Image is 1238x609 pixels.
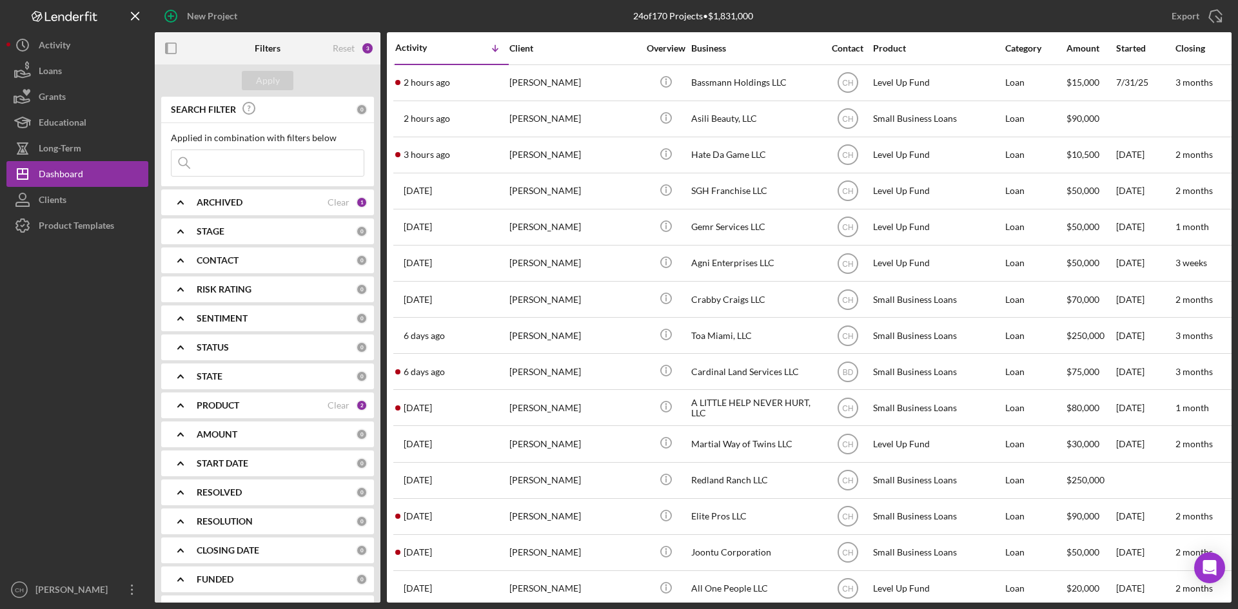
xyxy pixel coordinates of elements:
div: Crabby Craigs LLC [691,282,820,316]
div: $15,000 [1066,66,1115,100]
div: Level Up Fund [873,246,1002,280]
div: [DATE] [1116,391,1174,425]
button: Apply [242,71,293,90]
div: 0 [356,284,368,295]
div: Loan [1005,572,1065,606]
div: Level Up Fund [873,572,1002,606]
div: Apply [256,71,280,90]
text: BD [842,367,853,376]
b: RESOLUTION [197,516,253,527]
div: [DATE] [1116,318,1174,353]
text: CH [15,586,24,594]
time: 2025-08-10 11:35 [404,295,432,305]
div: [DATE] [1116,282,1174,316]
time: 3 weeks [1175,257,1207,268]
time: 3 months [1175,366,1213,377]
div: [PERSON_NAME] [509,427,638,461]
b: STATUS [197,342,229,353]
div: 0 [356,255,368,266]
div: Export [1172,3,1199,29]
div: Loan [1005,174,1065,208]
div: [DATE] [1116,246,1174,280]
div: [PERSON_NAME] [509,102,638,136]
time: 2025-07-24 01:24 [404,547,432,557]
time: 2025-08-15 16:36 [404,150,450,160]
div: [PERSON_NAME] [509,354,638,389]
button: Educational [6,110,148,135]
div: 7/31/25 [1116,66,1174,100]
div: Loan [1005,318,1065,353]
div: Activity [39,32,70,61]
div: $250,000 [1066,463,1115,498]
div: All One People LLC [691,572,820,606]
time: 2 months [1175,185,1213,196]
div: [DATE] [1116,138,1174,172]
div: New Project [187,3,237,29]
div: Small Business Loans [873,499,1002,534]
time: 3 months [1175,77,1213,88]
b: SENTIMENT [197,313,248,324]
time: 2025-08-15 16:59 [404,113,450,124]
div: Category [1005,43,1065,53]
div: Overview [642,43,690,53]
div: 0 [356,371,368,382]
div: Clients [39,187,66,216]
text: CH [842,259,853,268]
time: 2025-08-06 20:25 [404,403,432,413]
div: [PERSON_NAME] [32,577,116,606]
div: 1 [356,197,368,208]
div: Loan [1005,246,1065,280]
button: Product Templates [6,213,148,238]
div: Loan [1005,102,1065,136]
div: $20,000 [1066,572,1115,606]
div: [DATE] [1116,354,1174,389]
button: Long-Term [6,135,148,161]
div: Loan [1005,536,1065,570]
text: CH [842,548,853,557]
time: 2025-08-14 15:15 [404,186,432,196]
div: Activity [395,43,452,53]
div: Small Business Loans [873,282,1002,316]
div: 0 [356,342,368,353]
div: $50,000 [1066,174,1115,208]
div: [PERSON_NAME] [509,463,638,498]
div: [DATE] [1116,572,1174,606]
div: Gemr Services LLC [691,210,820,244]
div: 0 [356,226,368,237]
div: Clear [328,197,349,208]
b: Filters [255,43,280,53]
b: FUNDED [197,574,233,585]
div: [PERSON_NAME] [509,246,638,280]
a: Dashboard [6,161,148,187]
button: Loans [6,58,148,84]
div: Small Business Loans [873,463,1002,498]
button: Activity [6,32,148,58]
text: CH [842,331,853,340]
b: AMOUNT [197,429,237,440]
div: Loan [1005,354,1065,389]
button: Export [1159,3,1232,29]
div: $80,000 [1066,391,1115,425]
div: Loans [39,58,62,87]
div: Long-Term [39,135,81,164]
time: 1 month [1175,221,1209,232]
div: $30,000 [1066,427,1115,461]
div: 0 [356,516,368,527]
time: 2 months [1175,149,1213,160]
div: Loan [1005,210,1065,244]
div: Grants [39,84,66,113]
text: CH [842,187,853,196]
div: Cardinal Land Services LLC [691,354,820,389]
div: 0 [356,429,368,440]
div: Loan [1005,138,1065,172]
div: $90,000 [1066,499,1115,534]
div: Hate Da Game LLC [691,138,820,172]
text: CH [842,585,853,594]
div: Open Intercom Messenger [1194,552,1225,583]
div: [PERSON_NAME] [509,282,638,316]
time: 2 months [1175,294,1213,305]
text: CH [842,476,853,485]
div: [DATE] [1116,427,1174,461]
